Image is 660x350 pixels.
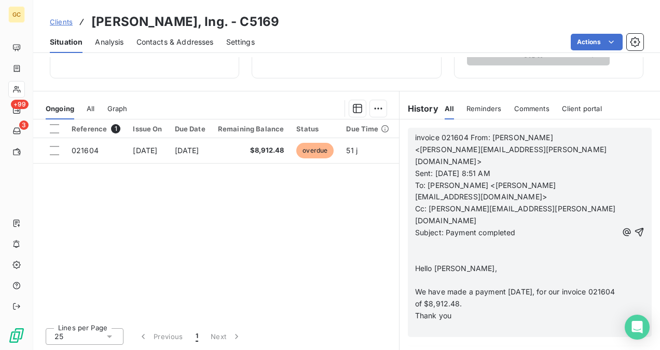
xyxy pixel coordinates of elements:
span: Thank you [415,311,451,320]
span: 51 j [346,146,357,155]
div: Remaining Balance [218,125,284,133]
div: Status [296,125,334,133]
span: $8,912.48 [218,145,284,156]
button: 1 [189,326,204,347]
h3: [PERSON_NAME], Ing. - C5169 [91,12,279,31]
h6: History [400,102,438,115]
div: Open Intercom Messenger [625,315,650,340]
span: 3 [19,120,29,130]
span: Client portal [562,104,602,113]
div: GC [8,6,25,23]
div: Due Time [346,125,389,133]
span: Clients [50,18,73,26]
span: Sent: [DATE] 8:51 AM [415,169,490,178]
span: All [87,104,94,113]
span: We have made a payment [DATE], for our invoice 021604 of $8,912.48. [415,287,617,308]
button: Actions [571,34,623,50]
span: Reminders [466,104,501,113]
span: 1 [196,331,198,342]
div: Due Date [175,125,205,133]
span: [DATE] [175,146,199,155]
button: Previous [132,326,189,347]
span: Analysis [95,37,123,47]
span: invoice 021604 From: [PERSON_NAME] <[PERSON_NAME][EMAIL_ADDRESS][PERSON_NAME][DOMAIN_NAME]> [415,133,607,166]
span: 1 [111,124,120,133]
span: 021604 [72,146,99,155]
span: Situation [50,37,82,47]
span: 25 [54,331,63,342]
span: [DATE] [133,146,157,155]
button: Next [204,326,248,347]
span: To: [PERSON_NAME] <[PERSON_NAME][EMAIL_ADDRESS][DOMAIN_NAME]> [415,181,556,201]
span: overdue [296,143,334,158]
span: Graph [107,104,128,113]
span: Subject: Payment completed [415,228,516,237]
span: Hello [PERSON_NAME], [415,264,497,273]
div: Reference [72,124,120,133]
span: Cc: [PERSON_NAME][EMAIL_ADDRESS][PERSON_NAME][DOMAIN_NAME] [415,204,616,225]
span: +99 [11,100,29,109]
span: View [479,50,587,59]
span: All [445,104,454,113]
a: Clients [50,17,73,27]
img: Logo LeanPay [8,327,25,344]
span: Ongoing [46,104,74,113]
span: Contacts & Addresses [136,37,214,47]
span: Comments [514,104,549,113]
div: Issue On [133,125,162,133]
span: Settings [226,37,255,47]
